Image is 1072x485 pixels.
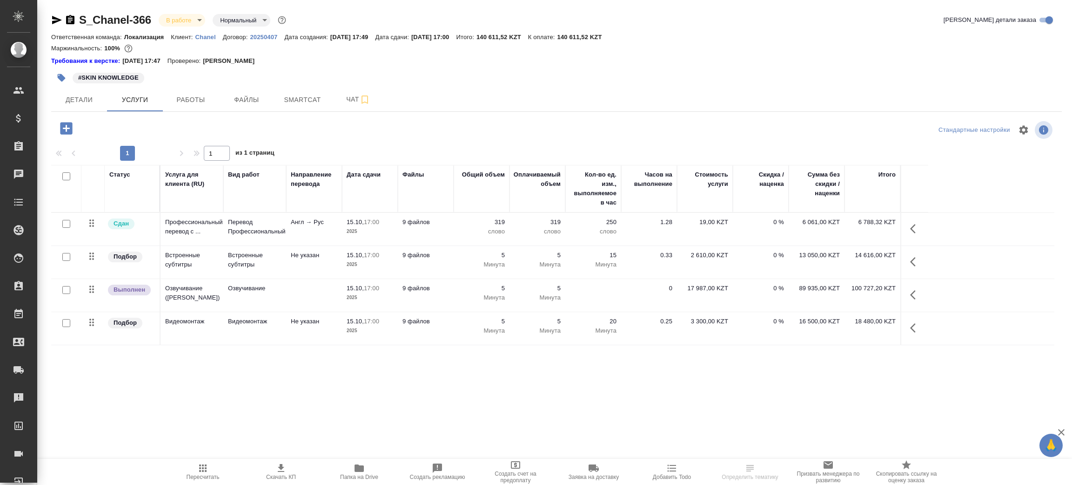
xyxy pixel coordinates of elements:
p: 14 616,00 KZT [849,251,896,260]
p: 2025 [347,326,393,335]
p: 9 файлов [402,284,449,293]
p: слово [458,227,505,236]
button: Показать кнопки [904,284,927,306]
span: Работы [168,94,213,106]
p: 15.10, [347,219,364,225]
p: [DATE] 17:49 [330,34,375,41]
div: Скидка / наценка [737,170,784,189]
svg: Подписаться [359,94,370,105]
span: Настроить таблицу [1012,119,1035,141]
button: Нормальный [217,16,259,24]
p: 15.10, [347,285,364,292]
div: split button [936,123,1012,137]
p: Минута [458,260,505,269]
p: 2 610,00 KZT [682,251,728,260]
p: Озвучивание ([PERSON_NAME]) [165,284,219,302]
span: Услуги [113,94,157,106]
button: Добавить услугу [54,119,79,138]
p: Англ → Рус [291,218,337,227]
p: Дата создания: [284,34,330,41]
p: 0 % [737,251,784,260]
p: 15 [570,251,616,260]
p: Встроенные субтитры [228,251,281,269]
span: [PERSON_NAME] детали заказа [944,15,1036,25]
p: 5 [458,284,505,293]
p: 15.10, [347,252,364,259]
div: Общий объем [462,170,505,179]
p: 18 480,00 KZT [849,317,896,326]
p: 100% [104,45,122,52]
span: Посмотреть информацию [1035,121,1054,139]
p: 5 [458,251,505,260]
p: 17:00 [364,219,379,225]
p: 100 727,20 KZT [849,284,896,293]
p: 89 935,00 KZT [793,284,840,293]
div: Нажми, чтобы открыть папку с инструкцией [51,56,122,66]
p: 0 % [737,317,784,326]
button: Добавить тэг [51,68,72,88]
p: 17:00 [364,252,379,259]
p: Минута [514,326,561,335]
p: [PERSON_NAME] [203,56,261,66]
td: 0 [621,279,677,312]
p: Сдан [114,219,129,228]
p: Выполнен [114,285,145,294]
p: Минута [514,293,561,302]
p: слово [514,227,561,236]
p: Проверено: [167,56,203,66]
p: 20250407 [250,34,284,41]
p: Итого: [456,34,476,41]
p: Минута [570,326,616,335]
td: 1.28 [621,213,677,246]
button: В работе [163,16,194,24]
p: Профессиональный перевод с ... [165,218,219,236]
p: 140 611,52 KZT [476,34,528,41]
p: [DATE] 17:00 [411,34,456,41]
button: 85.08 RUB; 0.00 KZT; [122,42,134,55]
a: Chanel [195,33,223,41]
div: Сумма без скидки / наценки [793,170,840,198]
p: 17:00 [364,285,379,292]
p: 2025 [347,227,393,236]
p: 13 050,00 KZT [793,251,840,260]
div: Направление перевода [291,170,337,189]
p: 0 % [737,284,784,293]
span: 🙏 [1043,436,1059,455]
div: Итого [878,170,896,179]
p: Видеомонтаж [165,317,219,326]
button: Скопировать ссылку [65,14,76,26]
div: В работе [213,14,270,27]
p: 5 [514,251,561,260]
button: 🙏 [1039,434,1063,457]
p: Клиент: [171,34,195,41]
div: В работе [159,14,205,27]
button: Показать кнопки [904,218,927,240]
p: 15.10, [347,318,364,325]
span: Детали [57,94,101,106]
button: Скопировать ссылку для ЯМессенджера [51,14,62,26]
p: Не указан [291,251,337,260]
p: Перевод Профессиональный [228,218,281,236]
button: Показать кнопки [904,251,927,273]
p: 2025 [347,260,393,269]
div: Стоимость услуги [682,170,728,189]
p: 5 [514,284,561,293]
p: Не указан [291,317,337,326]
p: Минута [458,293,505,302]
p: 5 [458,317,505,326]
span: Файлы [224,94,269,106]
p: Локализация [124,34,171,41]
p: 17:00 [364,318,379,325]
span: из 1 страниц [235,147,275,161]
p: 19,00 KZT [682,218,728,227]
div: Файлы [402,170,424,179]
p: слово [570,227,616,236]
p: Видеомонтаж [228,317,281,326]
button: Доп статусы указывают на важность/срочность заказа [276,14,288,26]
a: Требования к верстке: [51,56,122,66]
a: 20250407 [250,33,284,41]
span: SKIN KNOWLEDGE [72,73,145,81]
div: Вид работ [228,170,260,179]
p: 5 [514,317,561,326]
p: Подбор [114,318,137,328]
